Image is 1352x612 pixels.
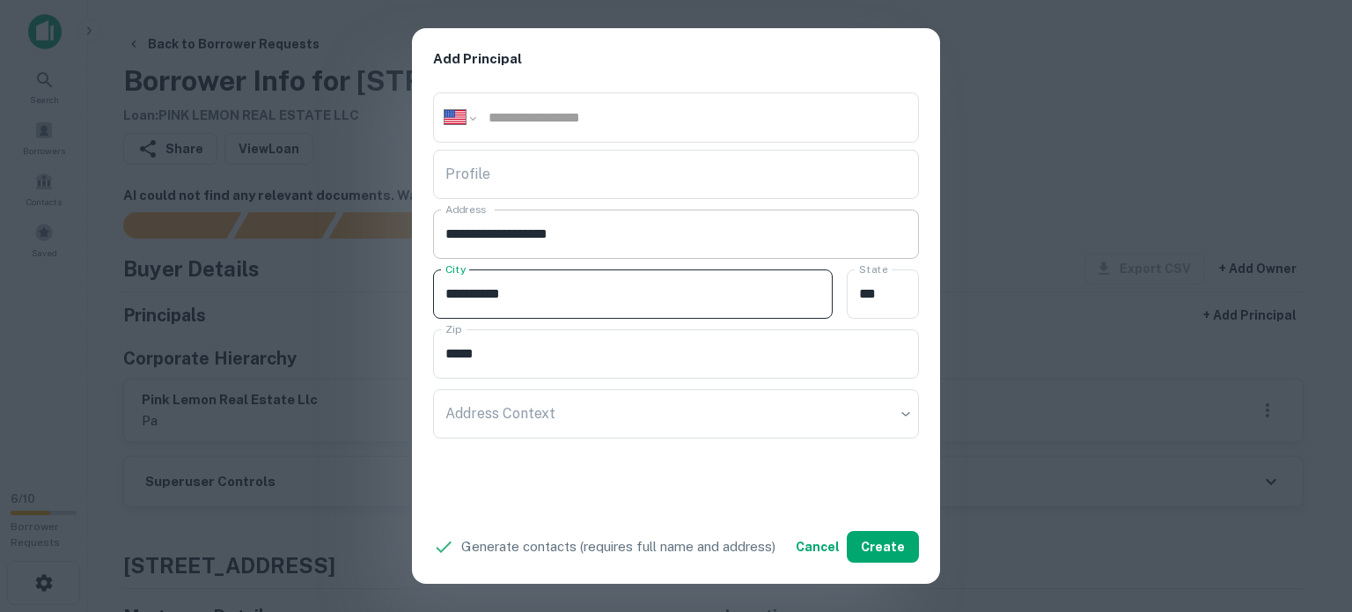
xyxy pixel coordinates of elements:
[1264,471,1352,556] iframe: Chat Widget
[445,321,461,336] label: Zip
[445,262,466,277] label: City
[859,262,887,277] label: State
[433,389,919,439] div: ​
[789,531,847,563] button: Cancel
[412,28,940,91] h2: Add Principal
[847,531,919,563] button: Create
[461,536,775,557] p: Generate contacts (requires full name and address)
[445,202,486,217] label: Address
